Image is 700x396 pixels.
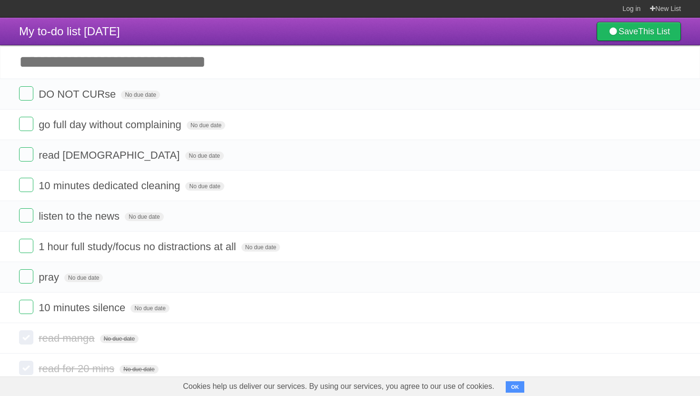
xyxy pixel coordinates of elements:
label: Done [19,86,33,101]
span: No due date [120,365,158,374]
b: This List [638,27,670,36]
label: Done [19,300,33,314]
span: 1 hour full study/focus no distractions at all [39,241,239,253]
span: 10 minutes silence [39,302,128,314]
label: Done [19,361,33,375]
span: Cookies help us deliver our services. By using our services, you agree to our use of cookies. [173,377,504,396]
span: No due date [121,91,160,99]
span: No due date [125,213,163,221]
label: Done [19,178,33,192]
button: OK [506,381,524,393]
span: No due date [130,304,169,313]
label: Done [19,208,33,223]
span: go full day without complaining [39,119,184,131]
label: Done [19,147,33,162]
span: read manga [39,332,97,344]
span: No due date [185,182,224,191]
a: SaveThis List [597,22,681,41]
span: listen to the news [39,210,122,222]
span: read for 20 mins [39,363,117,375]
span: No due date [100,335,139,343]
span: pray [39,271,61,283]
span: 10 minutes dedicated cleaning [39,180,182,192]
label: Done [19,239,33,253]
span: No due date [64,274,103,282]
span: No due date [185,152,224,160]
label: Done [19,269,33,284]
label: Done [19,117,33,131]
label: Done [19,330,33,345]
span: DO NOT CURse [39,88,118,100]
span: read [DEMOGRAPHIC_DATA] [39,149,182,161]
span: My to-do list [DATE] [19,25,120,38]
span: No due date [241,243,280,252]
span: No due date [187,121,225,130]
